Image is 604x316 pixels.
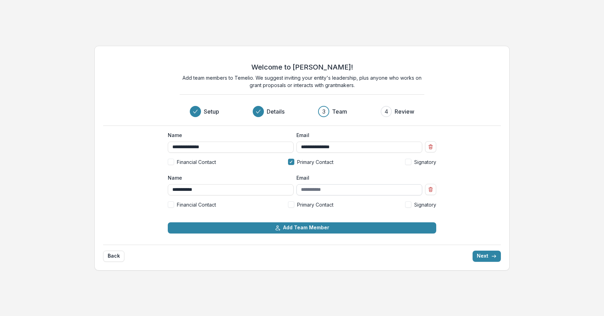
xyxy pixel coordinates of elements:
label: Email [296,174,418,181]
span: Primary Contact [297,201,333,208]
label: Name [168,174,289,181]
button: Add Team Member [168,222,436,234]
h3: Setup [204,107,219,116]
h3: Review [395,107,414,116]
span: Signatory [414,201,436,208]
label: Email [296,131,418,139]
h3: Details [267,107,285,116]
button: Remove team member [425,184,436,195]
p: Add team members to Temelio. We suggest inviting your entity's leadership, plus anyone who works ... [180,74,424,89]
h2: Welcome to [PERSON_NAME]! [251,63,353,71]
button: Next [473,251,501,262]
div: Progress [190,106,414,117]
div: 4 [384,107,388,116]
label: Name [168,131,289,139]
span: Financial Contact [177,158,216,166]
span: Signatory [414,158,436,166]
div: 3 [322,107,325,116]
span: Financial Contact [177,201,216,208]
h3: Team [332,107,347,116]
button: Back [103,251,124,262]
button: Remove team member [425,141,436,152]
span: Primary Contact [297,158,333,166]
